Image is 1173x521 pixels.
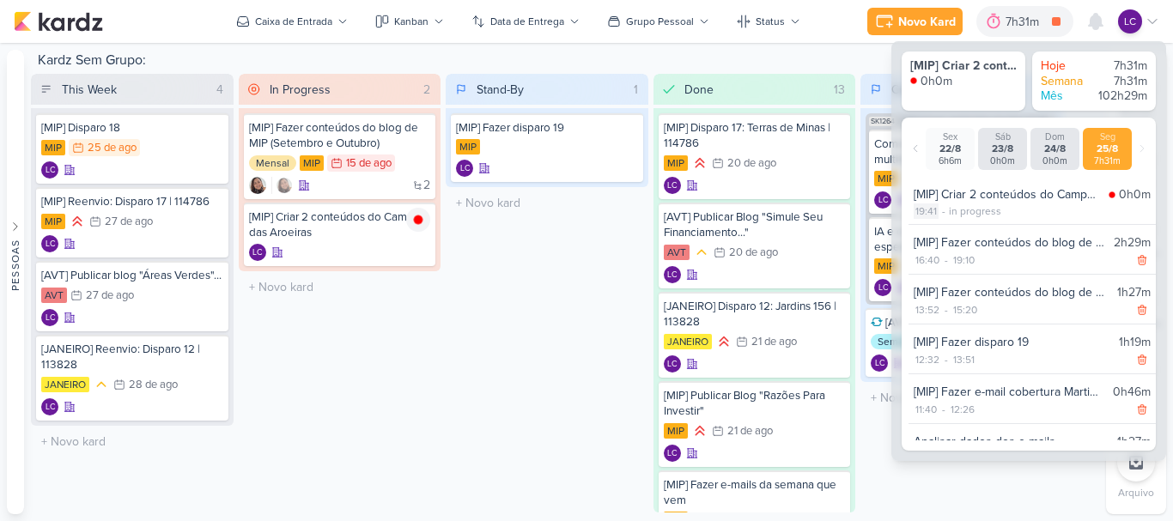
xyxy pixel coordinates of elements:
div: - [939,203,949,219]
div: Criador(a): Laís Costa [41,235,58,252]
div: Criador(a): Laís Costa [871,354,888,372]
div: 7h31m [1086,155,1128,167]
div: [MIP] Fazer conteúdos do blog de MIP (Setembro e Outubro) [914,283,1110,301]
div: 4 [210,81,230,99]
div: 25/8 [1086,142,1128,155]
div: Mês [1041,88,1092,104]
p: LC [875,360,884,368]
div: 22/8 [929,142,971,155]
div: IA e o mercado imobiliário: O que esperar dessa realidade vitual [874,224,1049,255]
div: in progress [949,203,1001,219]
div: [MIP] Fazer conteúdos do blog de MIP (Setembro e Outubro) [914,233,1107,251]
div: [MIP] Disparo 18 [41,120,223,136]
div: 13 [827,81,852,99]
p: Arquivo [1118,485,1154,500]
div: Novo Kard [898,13,956,31]
img: tracking [406,208,430,232]
div: [MIP] Fazer disparo 19 [914,333,1112,351]
div: Mensal [249,155,296,171]
div: 0h0m [1034,155,1076,167]
img: kardz.app [14,11,103,32]
div: [MIP] Fazer disparo 19 [456,120,638,136]
div: 7h31m [1096,58,1147,74]
div: 25 de ago [88,142,137,154]
div: Laís Costa [249,244,266,261]
div: 0h0m [1119,185,1151,203]
div: 11:40 [914,402,939,417]
div: 13:51 [951,352,976,367]
div: Prioridade Alta [715,333,732,350]
div: Colaboradores: Sharlene Khoury [271,177,293,194]
p: LC [46,167,55,175]
div: [MIP] Fazer e-mail cobertura Martim 440 [914,383,1106,401]
img: Sharlene Khoury [249,177,266,194]
div: 27 de ago [86,290,134,301]
div: [MIP] Fazer conteúdos do blog de MIP (Setembro e Outubro) [249,120,431,151]
div: 0h46m [1113,383,1151,401]
div: Prioridade Alta [691,154,708,172]
input: + Novo kard [34,429,230,454]
div: 102h29m [1096,88,1147,104]
input: + Novo kard [864,385,1060,410]
div: Pessoas [8,239,23,290]
div: 1h27m [1117,433,1151,451]
button: Novo Kard [867,8,963,35]
div: Laís Costa [456,160,473,177]
div: Laís Costa [664,355,681,373]
div: Criador(a): Sharlene Khoury [249,177,266,194]
img: tracking [910,77,917,84]
div: Semana [1041,74,1092,89]
div: [AVT] Reunião [871,315,1053,330]
div: MIP [664,155,688,171]
div: Prioridade Média [93,376,110,393]
div: Criador(a): Laís Costa [456,160,473,177]
div: JANEIRO [41,377,89,392]
div: Criador(a): Laís Costa [874,279,891,296]
div: Hoje [1041,58,1092,74]
div: MIP [664,423,688,439]
div: Prioridade Alta [691,422,708,439]
div: 15 de ago [346,158,392,169]
div: - [939,402,949,417]
div: 7h31m [1006,13,1044,31]
div: MIP [874,258,898,274]
p: LC [667,271,677,280]
div: 19:10 [951,252,976,268]
div: JANEIRO [664,334,712,349]
div: Prioridade Média [693,244,710,261]
div: Prioridade Alta [69,213,86,230]
div: Laís Costa [41,398,58,415]
p: LC [667,360,677,369]
div: 16:40 [914,252,941,268]
p: LC [46,240,55,249]
input: + Novo kard [449,191,645,215]
p: LC [46,403,55,412]
div: Dom [1034,131,1076,142]
input: + Novo kard [242,275,438,300]
div: [MIP] Criar 2 conteúdos do Campo das Aroeiras [249,209,431,240]
p: LC [878,284,888,293]
div: [JANEIRO] Disparo 12: Jardins 156 | 113828 [664,299,846,330]
div: Criador(a): Laís Costa [41,161,58,179]
div: 21 de ago [751,336,797,348]
p: LC [878,197,888,205]
p: LC [460,165,470,173]
div: Laís Costa [664,266,681,283]
div: 13:52 [914,302,941,318]
div: Criador(a): Laís Costa [664,355,681,373]
div: 19:41 [914,203,939,219]
span: SK1264 [869,117,896,126]
div: Laís Costa [871,354,888,372]
div: - [941,352,951,367]
div: Laís Costa [874,279,891,296]
div: Criador(a): Laís Costa [249,244,266,261]
div: Sáb [982,131,1024,142]
div: Criador(a): Laís Costa [664,266,681,283]
div: Laís Costa [41,309,58,326]
div: [MIP] Publicar Blog "Razões Para Investir" [664,388,846,419]
div: MIP [41,140,65,155]
div: 2 [416,81,437,99]
div: - [941,252,951,268]
div: MIP [41,214,65,229]
div: Kardz Sem Grupo: [31,50,1099,74]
